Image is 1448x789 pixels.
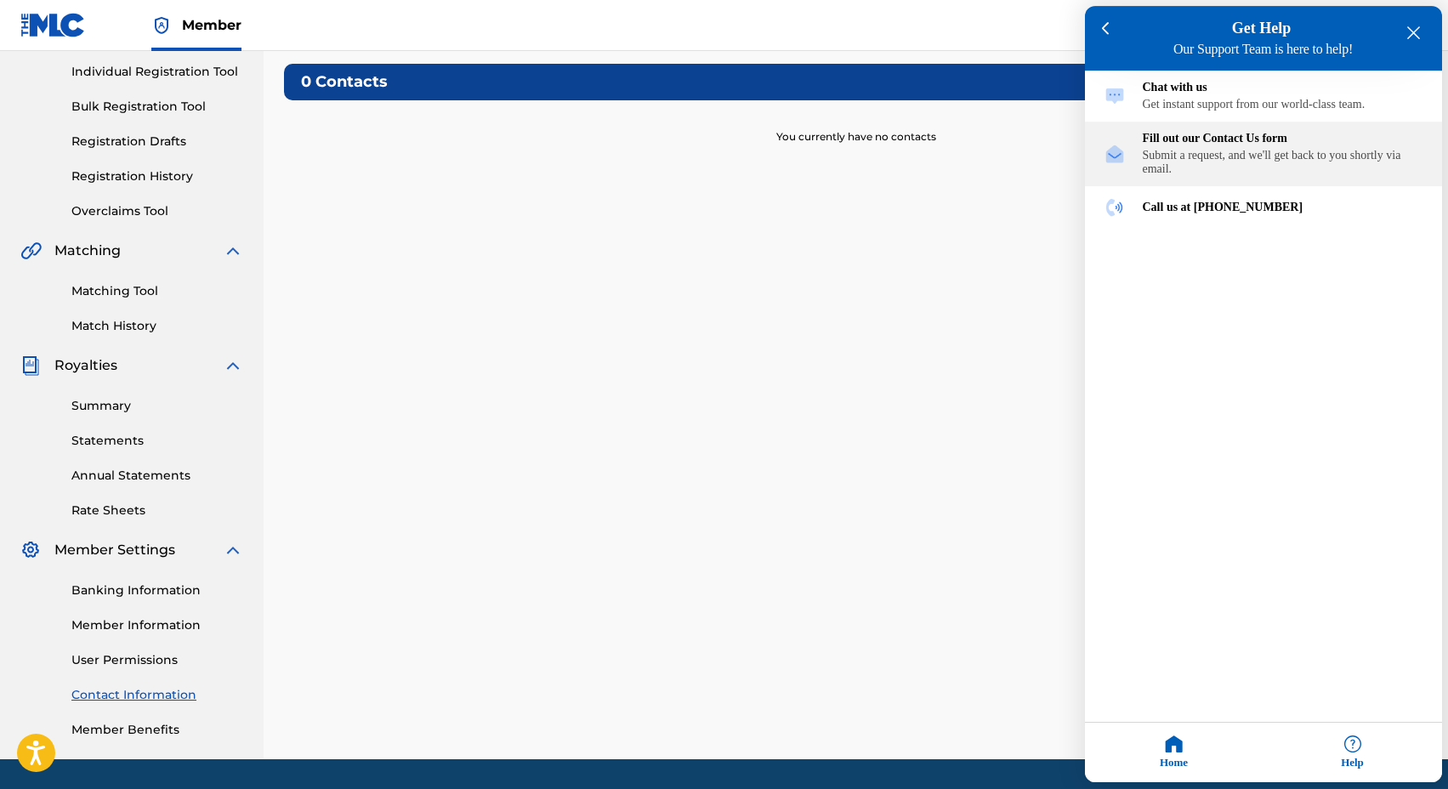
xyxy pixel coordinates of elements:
[1405,26,1422,42] div: close resource center
[1104,86,1126,108] img: module icon
[1143,133,1423,146] div: Fill out our Contact Us form
[1104,197,1126,219] img: module icon
[1085,122,1442,187] div: Fill out our Contact Us form
[1105,43,1422,58] h4: Our Support Team is here to help!
[1085,187,1442,230] div: Call us at (615) 488-3653
[1143,99,1423,112] div: Get instant support from our world-class team.
[1085,71,1442,122] div: Chat with us
[1143,150,1423,177] div: Submit a request, and we'll get back to you shortly via email.
[1105,20,1422,38] h3: Get Help
[1104,144,1126,166] img: module icon
[1263,724,1442,783] div: Help
[1143,82,1423,95] div: Chat with us
[1085,71,1442,721] div: entering resource center home
[1143,202,1423,215] div: Call us at [PHONE_NUMBER]
[1085,724,1263,783] div: Home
